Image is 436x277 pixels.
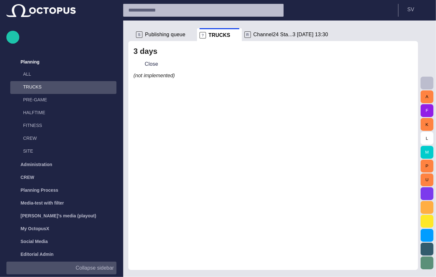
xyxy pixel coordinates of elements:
p: Planning Process [21,187,58,193]
span: Publishing queue [145,31,185,38]
button: U [421,173,433,186]
button: A [421,90,433,103]
button: L [421,132,433,145]
p: S V [407,6,414,13]
div: HALFTIME [10,107,116,120]
p: TRUCKS [23,84,116,90]
div: CREW [10,132,116,145]
p: [PERSON_NAME]'s media (playout) [21,213,96,219]
p: SITE [23,148,116,154]
div: [PERSON_NAME]'s media (playout) [6,209,116,222]
div: TRUCKS [10,81,116,94]
p: Administration [21,161,52,168]
span: TRUCKS [209,32,230,38]
div: ?TRUCKS [197,28,242,41]
p: Media-test with filter [21,200,64,206]
div: RChannel24 Sta...3 [DATE] 13:30 [242,28,329,41]
button: F [421,104,433,117]
button: K [421,118,433,131]
button: Close [133,58,160,70]
div: CREW [6,171,116,184]
div: SITE [10,145,116,158]
span: Channel24 Sta...3 [DATE] 13:30 [253,31,328,38]
p: FITNESS [23,122,104,129]
img: Octopus News Room [6,4,76,17]
p: Editorial Admin [21,251,54,257]
p: Planning [21,59,39,65]
p: CREW [21,174,34,180]
p: S [136,31,142,38]
p: ? [200,32,206,38]
button: P [421,160,433,172]
div: PRE-GAME [10,94,116,107]
p: CREW [23,135,116,141]
p: PRE-GAME [23,97,116,103]
p: My OctopusX [21,225,49,232]
p: ALL [23,71,104,77]
div: Media-test with filter [6,197,116,209]
p: HALFTIME [23,109,116,116]
p: Social Media [21,238,48,245]
div: SPublishing queue [133,28,197,41]
p: Collapse sidebar [76,264,114,272]
button: SV [402,4,432,15]
h2: 3 days [133,46,203,56]
p: R [244,31,251,38]
button: Collapse sidebar [6,262,116,274]
button: M [421,146,433,159]
i: (not implemented) [133,72,273,80]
